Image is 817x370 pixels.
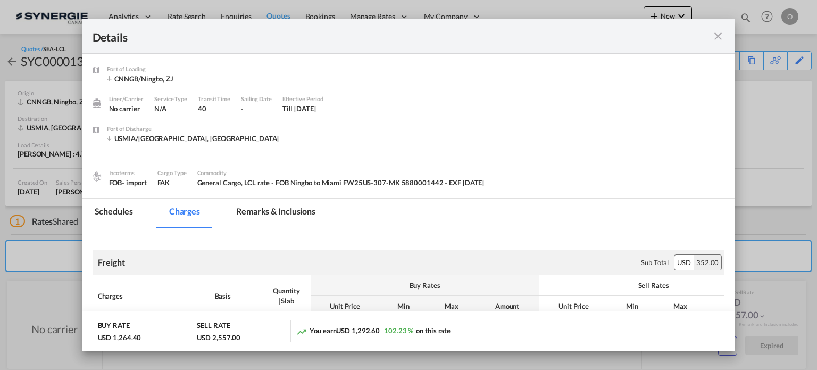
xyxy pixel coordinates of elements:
[656,296,704,317] th: Max
[109,168,147,178] div: Incoterms
[241,104,272,113] div: -
[98,257,125,268] div: Freight
[336,326,380,335] span: USD 1,292.60
[296,326,307,337] md-icon: icon-trending-up
[476,296,539,317] th: Amount
[197,178,245,187] span: General Cargo
[98,320,130,333] div: BUY RATE
[198,104,230,113] div: 40
[704,296,768,317] th: Amount
[98,291,204,301] div: Charges
[380,296,428,317] th: Min
[712,30,724,43] md-icon: icon-close fg-AAA8AD m-0 cursor
[311,296,380,317] th: Unit Price
[282,104,316,113] div: Till 14 Jul 2025
[539,296,608,317] th: Unit Price
[82,199,146,228] md-tab-item: Schedules
[107,124,279,134] div: Port of Discharge
[154,104,166,113] span: N/A
[545,281,763,290] div: Sell Rates
[82,199,339,228] md-pagination-wrapper: Use the left and right arrow keys to navigate between tabs
[109,178,147,187] div: FOB
[157,178,187,187] div: FAK
[198,94,230,104] div: Transit Time
[93,29,662,43] div: Details
[641,258,669,267] div: Sub Total
[82,19,736,352] md-dialog: Port of Loading ...
[674,255,694,270] div: USD
[197,320,230,333] div: SELL RATE
[107,74,192,84] div: CNNGB/Ningbo, ZJ
[91,170,103,182] img: cargo.png
[107,64,192,74] div: Port of Loading
[223,199,328,228] md-tab-item: Remarks & Inclusions
[156,199,213,228] md-tab-item: Charges
[197,333,240,342] div: USD 2,557.00
[109,104,144,113] div: No carrier
[268,286,305,305] div: Quantity | Slab
[694,255,721,270] div: 352.00
[384,326,413,335] span: 102.23 %
[244,178,484,187] span: LCL rate - FOB Ningbo to Miami FW25US-307-MK 5880001442 - EXF [DATE]
[296,326,451,337] div: You earn on this rate
[107,134,279,143] div: USMIA/Miami, FL
[154,94,187,104] div: Service Type
[157,168,187,178] div: Cargo Type
[316,281,534,290] div: Buy Rates
[197,168,485,178] div: Commodity
[282,94,323,104] div: Effective Period
[608,296,656,317] th: Min
[428,296,476,317] th: Max
[122,178,146,187] div: - import
[215,291,257,301] div: Basis
[241,178,243,187] span: ,
[241,94,272,104] div: Sailing Date
[98,333,141,342] div: USD 1,264.40
[109,94,144,104] div: Liner/Carrier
